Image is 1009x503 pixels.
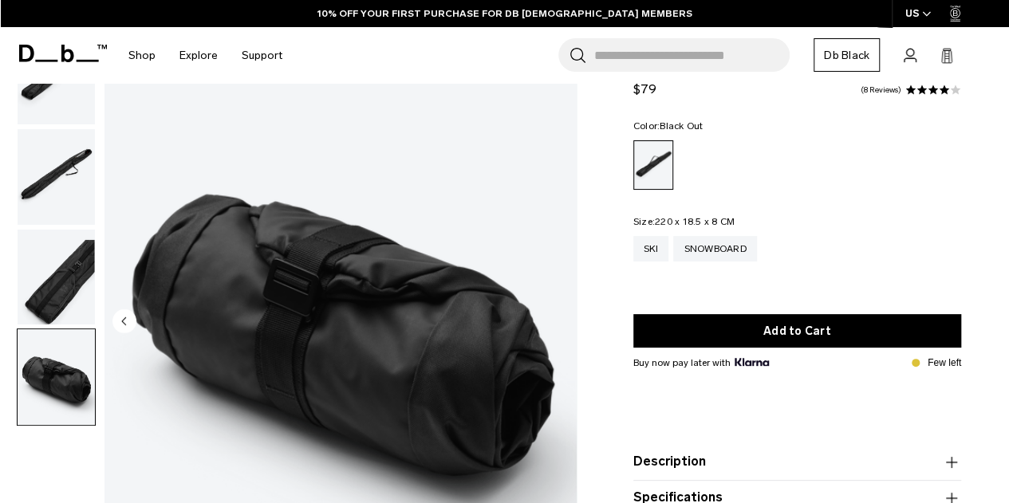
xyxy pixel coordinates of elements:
legend: Color: [633,121,704,131]
button: Previous slide [112,308,136,336]
a: 8 reviews [861,86,901,94]
button: Snow Essential Ski Bag Black Out [17,229,96,326]
span: Black Out [660,120,703,132]
a: Black Out [633,140,673,190]
p: Few left [928,356,961,370]
img: Snow Essential Ski Bag Black Out [18,230,95,325]
legend: Size: [633,217,735,226]
a: Explore [179,27,218,84]
a: Shop [128,27,156,84]
a: Ski [633,236,669,261]
img: Snow Essential Ski Bag Black Out [18,129,95,225]
span: 220 x 18.5 x 8 CM [655,216,735,227]
nav: Main Navigation [116,27,294,84]
img: {"height" => 20, "alt" => "Klarna"} [735,358,769,366]
span: $79 [633,81,656,96]
a: Db Black [814,38,880,72]
a: 10% OFF YOUR FIRST PURCHASE FOR DB [DEMOGRAPHIC_DATA] MEMBERS [317,6,692,21]
button: Snow Essential Ski Bag Black Out [17,128,96,226]
button: Snow Essential Ski Bag Black Out [17,328,96,426]
span: Buy now pay later with [633,356,769,370]
button: Description [633,453,961,472]
button: Add to Cart [633,314,961,348]
img: Snow Essential Ski Bag Black Out [18,329,95,425]
a: Support [242,27,282,84]
a: Snowboard [673,236,756,261]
